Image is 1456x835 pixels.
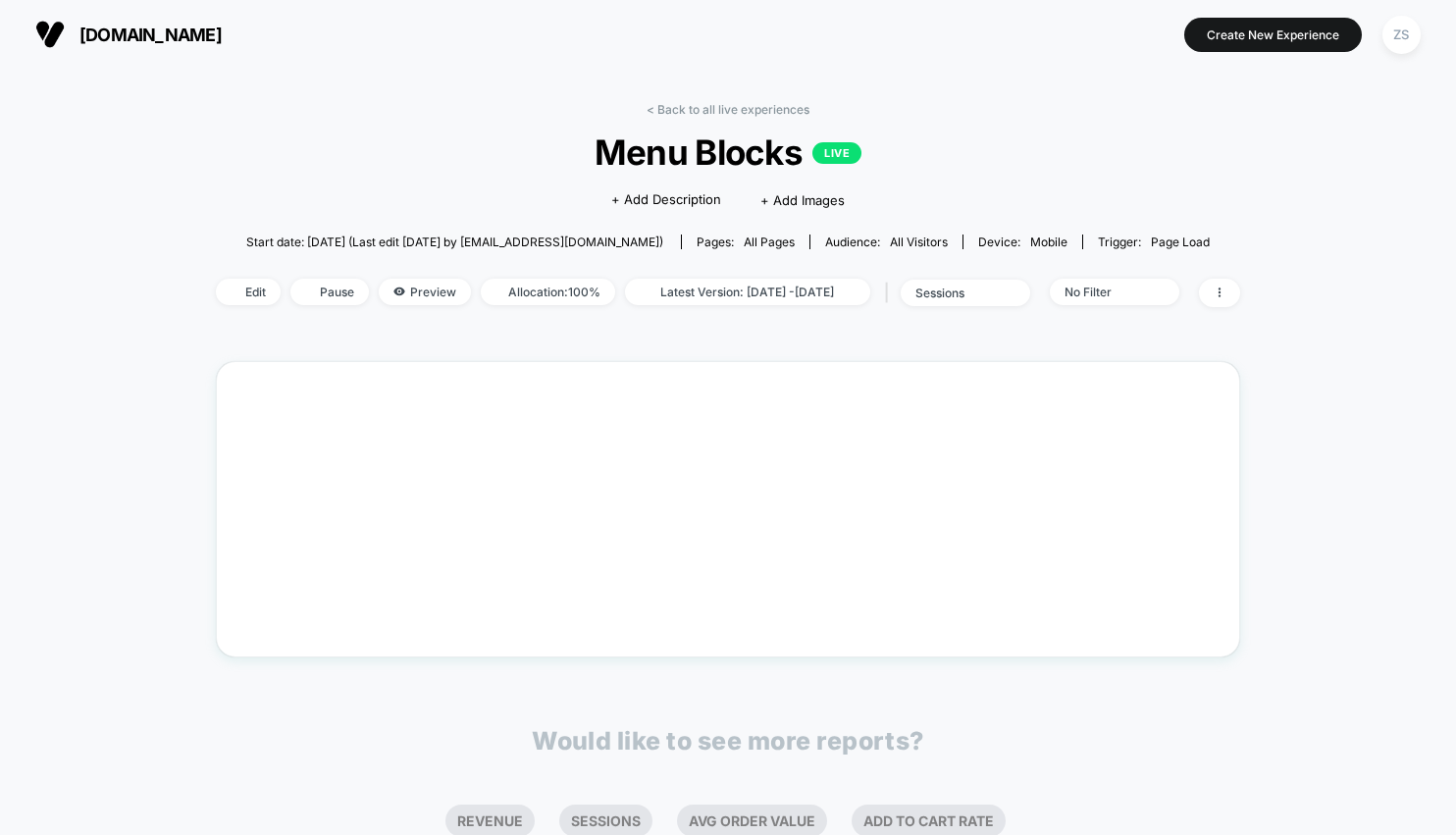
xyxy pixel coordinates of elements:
[1151,235,1210,249] span: Page Load
[915,286,994,300] div: sessions
[1184,18,1362,52] button: Create New Experience
[216,279,281,305] span: Edit
[625,279,870,305] span: Latest Version: [DATE] - [DATE]
[290,279,369,305] span: Pause
[647,102,809,117] a: < Back to all live experiences
[29,19,228,50] button: [DOMAIN_NAME]
[744,235,795,249] span: all pages
[760,192,845,208] span: + Add Images
[35,20,65,49] img: Visually logo
[962,235,1082,249] span: Device:
[246,235,663,249] span: Start date: [DATE] (Last edit [DATE] by [EMAIL_ADDRESS][DOMAIN_NAME])
[611,190,721,210] span: + Add Description
[1382,16,1421,54] div: ZS
[532,726,924,756] p: Would like to see more reports?
[267,131,1189,173] span: Menu Blocks
[880,279,901,307] span: |
[1065,285,1143,299] div: No Filter
[697,235,795,249] div: Pages:
[825,235,948,249] div: Audience:
[1377,15,1427,55] button: ZS
[1098,235,1210,249] div: Trigger:
[481,279,615,305] span: Allocation: 100%
[79,25,222,45] span: [DOMAIN_NAME]
[890,235,948,249] span: All Visitors
[379,279,471,305] span: Preview
[812,142,861,164] p: LIVE
[1030,235,1067,249] span: mobile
